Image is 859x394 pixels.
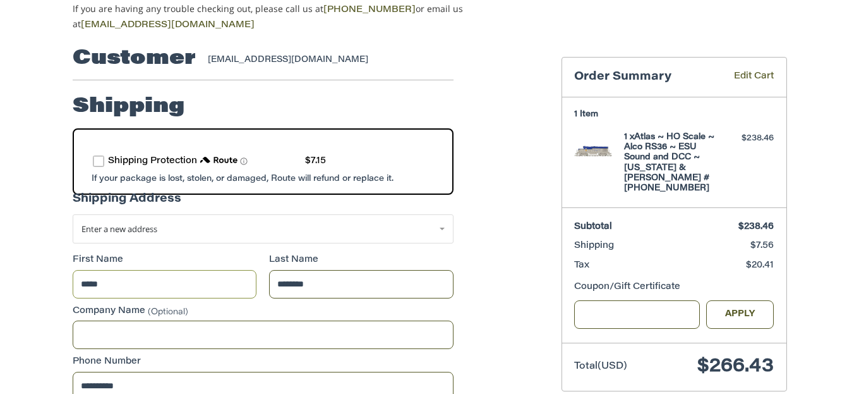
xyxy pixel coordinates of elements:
h3: Order Summary [574,70,716,85]
span: $20.41 [746,261,774,270]
div: $7.15 [305,155,326,168]
div: $238.46 [724,132,774,145]
span: Subtotal [574,223,612,231]
span: Shipping Protection [108,157,197,166]
div: [EMAIL_ADDRESS][DOMAIN_NAME] [208,54,441,66]
div: Coupon/Gift Certificate [574,281,774,294]
p: If you are having any trouble checking out, please call us at or email us at [73,2,503,32]
span: Shipping [574,242,614,250]
legend: Shipping Address [73,191,181,214]
label: Company Name [73,305,454,318]
span: Enter a new address [81,223,157,235]
label: Phone Number [73,355,454,369]
span: $238.46 [738,223,774,231]
button: Apply [706,300,774,329]
div: route shipping protection selector element [93,149,433,175]
span: Total (USD) [574,362,627,371]
span: Tax [574,261,589,270]
span: $7.56 [750,242,774,250]
h2: Customer [73,46,196,71]
span: Learn more [240,157,248,165]
input: Gift Certificate or Coupon Code [574,300,700,329]
span: If your package is lost, stolen, or damaged, Route will refund or replace it. [92,175,393,183]
a: Enter or select a different address [73,214,454,243]
h3: 1 Item [574,109,774,120]
a: Edit Cart [716,70,774,85]
a: [PHONE_NUMBER] [323,6,416,15]
span: $266.43 [697,357,774,376]
h2: Shipping [73,94,184,120]
a: [EMAIL_ADDRESS][DOMAIN_NAME] [81,21,255,30]
small: (Optional) [148,307,188,316]
label: Last Name [269,254,454,267]
label: First Name [73,254,257,267]
h4: 1 x Atlas ~ HO Scale ~ Alco RS36 ~ ESU Sound and DCC ~ [US_STATE] & [PERSON_NAME] #[PHONE_NUMBER] [624,132,721,194]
